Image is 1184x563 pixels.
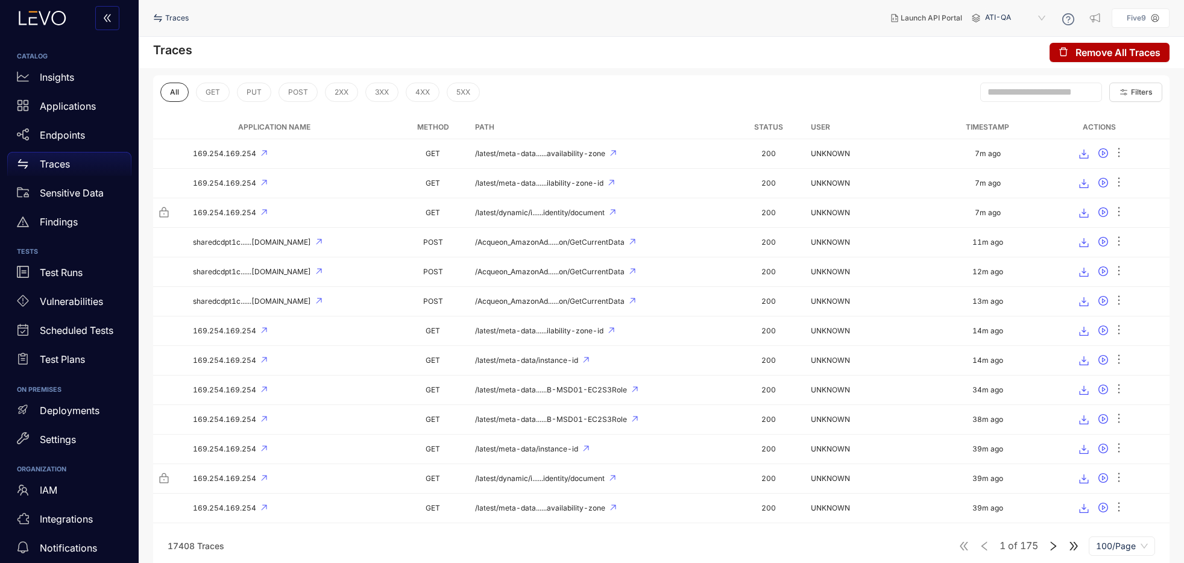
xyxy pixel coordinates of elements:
div: 11m ago [972,238,1003,247]
a: Test Runs [7,261,131,290]
p: IAM [40,485,57,495]
span: POST [288,88,308,96]
span: double-right [1068,541,1079,552]
td: 200 [731,228,806,257]
span: /latest/meta-data/instance-id [475,445,578,453]
span: ellipsis [1113,324,1125,338]
span: 169.254.169.254 [193,179,256,187]
span: swap [153,13,165,23]
span: UNKNOWN [811,415,850,424]
p: Insights [40,72,74,83]
span: GET [426,474,440,483]
span: POST [423,237,443,247]
td: 200 [731,169,806,198]
a: Sensitive Data [7,181,131,210]
a: Deployments [7,398,131,427]
button: GET [196,83,230,102]
span: Filters [1131,88,1153,96]
span: UNKNOWN [811,385,850,394]
button: ellipsis [1113,233,1125,252]
span: UNKNOWN [811,297,850,306]
span: UNKNOWN [811,237,850,247]
td: 200 [731,287,806,316]
span: sharedcdpt1c......[DOMAIN_NAME] [193,297,311,306]
button: play-circle [1094,351,1113,370]
span: 169.254.169.254 [193,474,256,483]
span: 169.254.169.254 [193,386,256,394]
span: GET [426,149,440,158]
button: Launch API Portal [881,8,972,28]
td: 200 [731,139,806,169]
span: /latest/meta-data......B-MSD01-EC2S3Role [475,386,627,394]
button: play-circle [1094,380,1113,400]
p: Notifications [40,543,97,553]
th: Actions [1030,116,1170,139]
span: /Acqueon_AmazonAd......on/GetCurrentData [475,268,625,276]
span: play-circle [1098,414,1108,425]
span: play-circle [1098,385,1108,395]
span: UNKNOWN [811,444,850,453]
button: ellipsis [1113,410,1125,429]
span: play-circle [1098,473,1108,484]
span: play-circle [1098,266,1108,277]
button: play-circle [1094,499,1113,518]
span: UNKNOWN [811,356,850,365]
span: sharedcdpt1c......[DOMAIN_NAME] [193,238,311,247]
button: play-circle [1094,439,1113,459]
div: 13m ago [972,297,1003,306]
a: Insights [7,65,131,94]
span: of [1000,541,1038,552]
span: delete [1059,47,1068,58]
td: 200 [731,346,806,376]
span: GET [426,444,440,453]
span: UNKNOWN [811,326,850,335]
button: 4XX [406,83,439,102]
span: ellipsis [1113,176,1125,190]
span: /Acqueon_AmazonAd......on/GetCurrentData [475,238,625,247]
button: ellipsis [1113,144,1125,163]
button: ellipsis [1113,174,1125,193]
div: 12m ago [972,268,1003,276]
button: deleteRemove All Traces [1050,43,1170,62]
button: ellipsis [1113,262,1125,281]
span: 2XX [335,88,348,96]
p: Test Plans [40,354,85,365]
td: 200 [731,376,806,405]
div: 14m ago [972,356,1003,365]
button: play-circle [1094,410,1113,429]
a: Test Plans [7,348,131,377]
td: 200 [731,316,806,346]
button: PUT [237,83,271,102]
a: Applications [7,94,131,123]
button: 5XX [447,83,480,102]
span: ellipsis [1113,206,1125,219]
div: 7m ago [975,149,1001,158]
span: POST [423,297,443,306]
span: ellipsis [1113,471,1125,485]
span: 5XX [456,88,470,96]
td: 200 [731,198,806,228]
span: UNKNOWN [811,474,850,483]
h6: ON PREMISES [17,386,122,394]
p: Vulnerabilities [40,296,103,307]
p: Sensitive Data [40,187,104,198]
a: IAM [7,478,131,507]
span: 100/Page [1096,537,1148,555]
span: double-left [102,13,112,24]
span: play-circle [1098,355,1108,366]
span: team [17,484,29,496]
td: 200 [731,494,806,523]
span: 169.254.169.254 [193,445,256,453]
p: Endpoints [40,130,85,140]
span: warning [17,216,29,228]
span: UNKNOWN [811,178,850,187]
button: ellipsis [1113,351,1125,370]
h4: Traces [153,43,192,57]
span: ellipsis [1113,353,1125,367]
a: Traces [7,152,131,181]
button: ellipsis [1113,380,1125,400]
a: Vulnerabilities [7,290,131,319]
td: 200 [731,405,806,435]
span: ellipsis [1113,235,1125,249]
span: 3XX [375,88,389,96]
